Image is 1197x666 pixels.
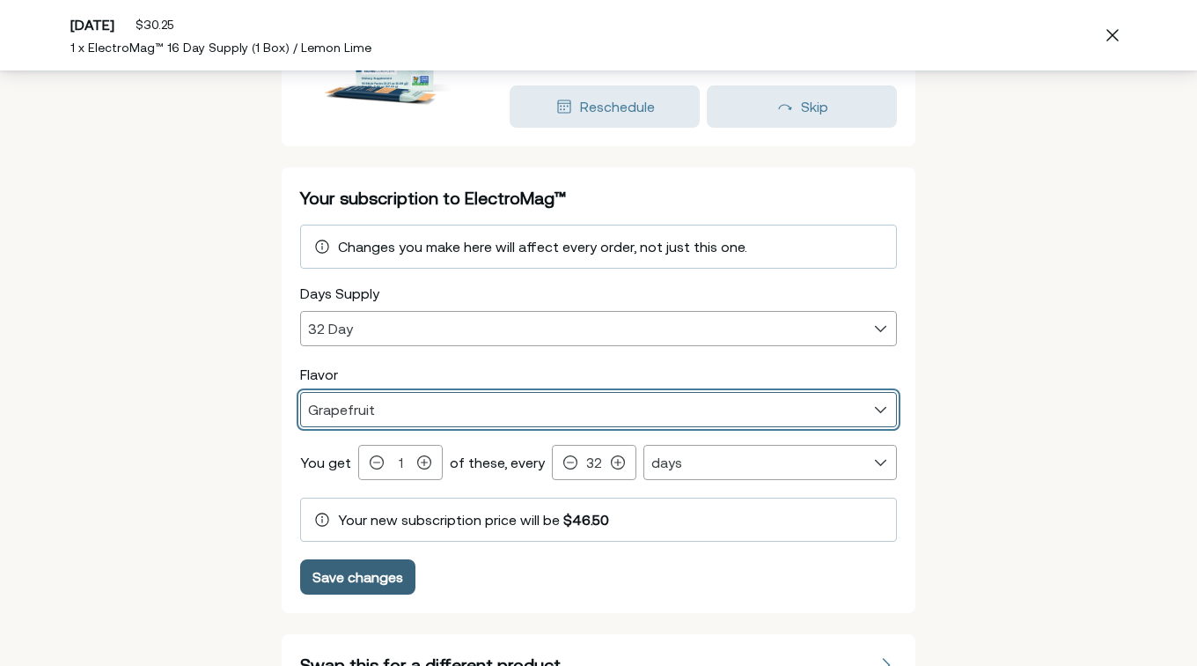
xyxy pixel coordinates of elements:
span: of these, every [450,455,545,470]
button: Reschedule [510,85,700,128]
span: [DATE] [70,17,114,33]
span: 1 x ElectroMag™ 16 Day Supply (1 Box) / Lemon Lime [70,41,371,55]
div: Save changes [312,570,403,584]
span: Changes you make here will affect every order, not just this one. [338,239,747,255]
button: Skip [707,85,897,128]
span: Flavor [300,366,338,382]
span: Your new subscription price will be [338,512,609,528]
strong: $46.50 [563,512,609,528]
button: Save changes [300,559,415,595]
span: Skip [801,99,828,115]
span: You get [300,455,351,470]
span: $30.25 [136,18,173,32]
span: Close [1098,21,1127,49]
span: Your subscription to ElectroMag™ [300,188,567,208]
span: Days Supply [300,285,379,301]
span: Reschedule [580,99,655,115]
input: 0 [387,455,414,470]
input: 0 [581,455,607,470]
